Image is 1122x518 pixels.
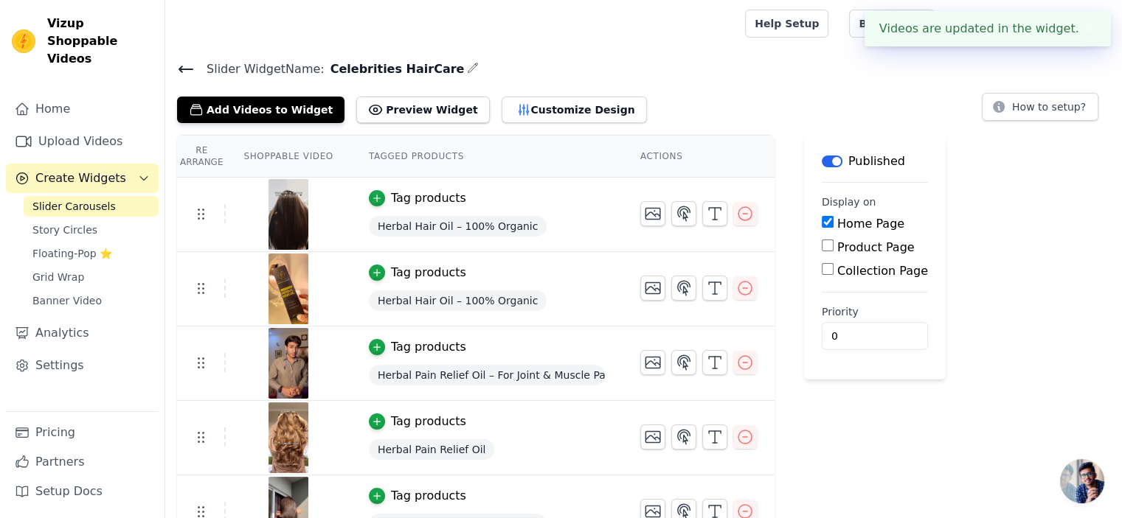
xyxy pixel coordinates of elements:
[268,402,309,473] img: vizup-images-753c.png
[356,97,489,123] button: Preview Widget
[369,439,495,460] span: Herbal Pain Relief Oil
[32,223,97,237] span: Story Circles
[1060,459,1104,503] div: Open chat
[391,189,466,207] div: Tag products
[502,97,647,123] button: Customize Design
[268,179,309,250] img: tn-753ea2a63824448db27b2b1fad5897a1.png
[640,201,665,226] button: Change Thumbnail
[865,11,1111,46] div: Videos are updated in the widget.
[822,195,876,209] legend: Display on
[24,220,159,240] a: Story Circles
[35,169,126,187] span: Create Widgets
[6,477,159,506] a: Setup Docs
[982,103,1098,117] a: How to setup?
[24,290,159,311] a: Banner Video
[12,29,35,53] img: Vizup
[623,136,775,178] th: Actions
[32,246,112,261] span: Floating-Pop ⭐
[837,264,928,278] label: Collection Page
[745,10,828,38] a: Help Setup
[369,413,466,430] button: Tag products
[849,10,934,38] a: Book Demo
[640,350,665,375] button: Change Thumbnail
[391,338,466,356] div: Tag products
[177,136,226,178] th: Re Arrange
[24,196,159,217] a: Slider Carousels
[369,264,466,281] button: Tag products
[467,59,479,79] div: Edit Name
[970,10,1110,37] p: [PERSON_NAME] Herbals
[848,153,905,170] p: Published
[351,136,623,178] th: Tagged Products
[226,136,350,178] th: Shoppable Video
[837,240,915,254] label: Product Page
[946,10,1110,37] button: A [PERSON_NAME] Herbals
[24,243,159,264] a: Floating-Pop ⭐
[391,487,466,505] div: Tag products
[369,216,547,237] span: Herbal Hair Oil – 100% Organic
[1079,20,1096,38] button: Close
[837,217,904,231] label: Home Page
[6,351,159,380] a: Settings
[6,447,159,477] a: Partners
[47,15,153,68] span: Vizup Shoppable Videos
[391,264,466,281] div: Tag products
[391,413,466,430] div: Tag products
[369,487,466,505] button: Tag products
[6,164,159,193] button: Create Widgets
[982,93,1098,121] button: How to setup?
[640,276,665,301] button: Change Thumbnail
[177,97,344,123] button: Add Videos to Widget
[32,199,116,214] span: Slider Carousels
[640,424,665,449] button: Change Thumbnail
[6,127,159,156] a: Upload Videos
[32,270,84,284] span: Grid Wrap
[369,365,605,385] span: Herbal Pain Relief Oil – For Joint & Muscle Pain
[32,293,102,308] span: Banner Video
[369,338,466,356] button: Tag products
[369,189,466,207] button: Tag products
[6,94,159,124] a: Home
[195,60,325,78] span: Slider Widget Name:
[325,60,465,78] span: Celebrities HairCare
[822,304,928,319] label: Priority
[369,290,547,311] span: Herbal Hair Oil – 100% Organic
[268,253,309,324] img: vizup-images-d8a4.png
[268,328,309,399] img: tn-1371f827d8154288b49e953e1e50b566.png
[24,267,159,287] a: Grid Wrap
[6,318,159,348] a: Analytics
[6,418,159,447] a: Pricing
